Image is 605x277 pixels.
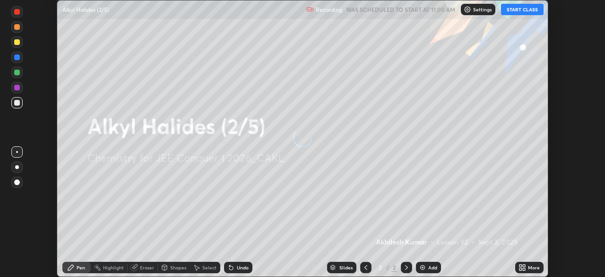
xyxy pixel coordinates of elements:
h5: WAS SCHEDULED TO START AT 11:00 AM [346,5,455,14]
div: Eraser [140,265,154,270]
div: Slides [339,265,353,270]
div: / [387,265,389,270]
div: Highlight [103,265,124,270]
div: Undo [237,265,249,270]
img: add-slide-button [419,264,426,271]
p: Alkyl Halides (2/5) [62,6,109,13]
p: Settings [473,7,492,12]
div: Shapes [170,265,186,270]
div: Select [202,265,216,270]
div: More [528,265,540,270]
img: recording.375f2c34.svg [306,6,314,13]
img: class-settings-icons [464,6,471,13]
p: Recording [316,6,342,13]
div: 2 [391,263,397,272]
div: Add [428,265,437,270]
div: 2 [375,265,385,270]
div: Pen [77,265,85,270]
button: START CLASS [501,4,544,15]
